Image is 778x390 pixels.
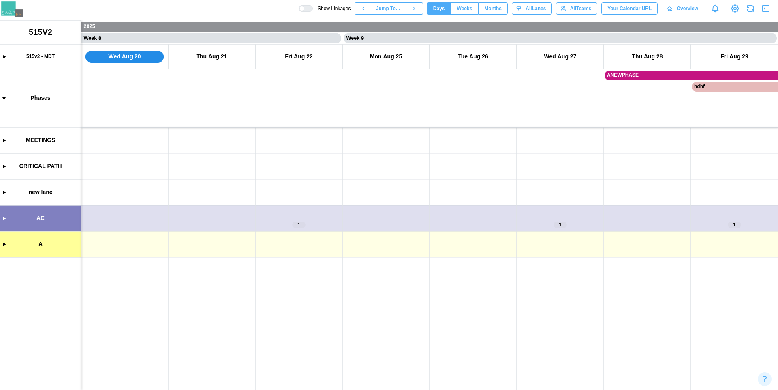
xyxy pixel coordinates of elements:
a: Notifications [708,2,722,15]
a: View Project [729,3,741,14]
button: Days [427,2,451,15]
a: Overview [662,2,704,15]
span: All Lanes [526,3,546,14]
span: Weeks [457,3,472,14]
button: AllTeams [556,2,597,15]
span: Days [433,3,445,14]
span: Overview [677,3,698,14]
span: Jump To... [376,3,400,14]
span: Show Linkages [313,5,351,12]
span: All Teams [570,3,591,14]
button: Months [478,2,508,15]
button: Open Drawer [760,3,772,14]
button: Weeks [451,2,479,15]
span: Months [484,3,502,14]
span: Your Calendar URL [607,3,652,14]
button: Refresh Grid [745,3,756,14]
button: Jump To... [372,2,405,15]
button: Your Calendar URL [601,2,658,15]
button: AllLanes [512,2,552,15]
